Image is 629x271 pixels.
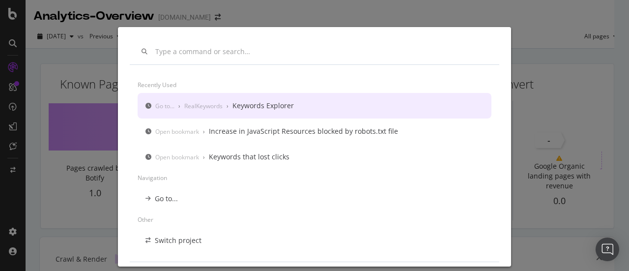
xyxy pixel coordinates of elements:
[596,238,619,261] div: Open Intercom Messenger
[178,102,180,110] div: ›
[232,101,294,111] div: Keywords Explorer
[155,153,199,161] div: Open bookmark
[155,194,178,204] div: Go to...
[155,127,199,136] div: Open bookmark
[118,27,511,267] div: modal
[209,126,398,136] div: Increase in JavaScript Resources blocked by robots.txt file
[184,102,223,110] div: RealKeywords
[138,77,491,93] div: Recently used
[155,48,487,56] input: Type a command or search…
[138,211,491,228] div: Other
[203,127,205,136] div: ›
[155,102,174,110] div: Go to...
[155,236,201,245] div: Switch project
[209,152,289,162] div: Keywords that lost clicks
[203,153,205,161] div: ›
[227,102,229,110] div: ›
[138,170,491,186] div: Navigation
[154,261,206,271] div: Open bookmark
